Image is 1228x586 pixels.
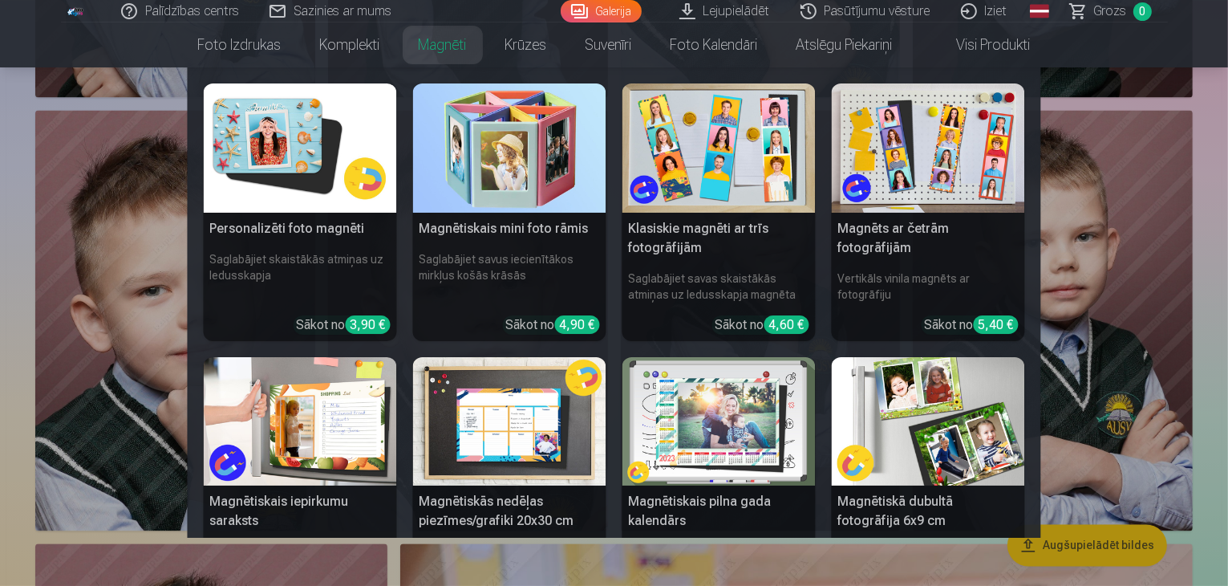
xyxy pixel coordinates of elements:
img: Magnētiskais iepirkumu saraksts [204,357,397,486]
span: Grozs [1094,2,1127,21]
h5: Personalizēti foto magnēti [204,213,397,245]
h5: Magnētiskais iepirkumu saraksts [204,486,397,537]
img: Magnētiskās nedēļas piezīmes/grafiki 20x30 cm [413,357,606,486]
div: Sākot no [925,315,1019,335]
h5: Magnēts ar četrām fotogrāfijām [832,213,1025,264]
h6: Organizējiet savu aktivitāšu grafiku [413,537,606,582]
a: Klasiskie magnēti ar trīs fotogrāfijāmKlasiskie magnēti ar trīs fotogrāfijāmSaglabājiet savas ska... [622,83,816,341]
div: 4,60 € [764,315,809,334]
a: Komplekti [301,22,399,67]
a: Foto izdrukas [179,22,301,67]
div: 5,40 € [974,315,1019,334]
a: Visi produkti [912,22,1050,67]
h5: Magnētiskais mini foto rāmis [413,213,606,245]
img: Magnētiskais mini foto rāmis [413,83,606,213]
h6: Sekojiet līdzi svarīgiem datumiem ērtā veidā [622,537,816,582]
a: Magnēts ar četrām fotogrāfijāmMagnēts ar četrām fotogrāfijāmVertikāls vinila magnēts ar fotogrāfi... [832,83,1025,341]
h6: Izbaudiet divas dārgas atmiņas uz ledusskapja [832,537,1025,582]
h6: Saglabājiet savu pārtikas preču sarakstu parocīgu un sakārtotu [204,537,397,582]
img: Personalizēti foto magnēti [204,83,397,213]
a: Personalizēti foto magnētiPersonalizēti foto magnētiSaglabājiet skaistākās atmiņas uz ledusskapja... [204,83,397,341]
h6: Saglabājiet savus iecienītākos mirkļus košās krāsās [413,245,606,309]
h5: Klasiskie magnēti ar trīs fotogrāfijām [622,213,816,264]
a: Magnētiskais mini foto rāmisMagnētiskais mini foto rāmisSaglabājiet savus iecienītākos mirkļus ko... [413,83,606,341]
a: Magnēti [399,22,486,67]
div: Sākot no [297,315,391,335]
a: Foto kalendāri [651,22,777,67]
h5: Magnētiskā dubultā fotogrāfija 6x9 cm [832,486,1025,537]
img: Klasiskie magnēti ar trīs fotogrāfijām [622,83,816,213]
a: Suvenīri [566,22,651,67]
a: Atslēgu piekariņi [777,22,912,67]
div: Sākot no [506,315,600,335]
h5: Magnētiskais pilna gada kalendārs [622,486,816,537]
div: Sākot no [715,315,809,335]
img: /fa1 [67,6,85,16]
div: 3,90 € [346,315,391,334]
img: Magnētiskais pilna gada kalendārs [622,357,816,486]
a: Krūzes [486,22,566,67]
span: 0 [1133,2,1152,21]
h6: Vertikāls vinila magnēts ar fotogrāfiju [832,264,1025,309]
h6: Saglabājiet skaistākās atmiņas uz ledusskapja [204,245,397,309]
img: Magnētiskā dubultā fotogrāfija 6x9 cm [832,357,1025,486]
h6: Saglabājiet savas skaistākās atmiņas uz ledusskapja magnēta [622,264,816,309]
img: Magnēts ar četrām fotogrāfijām [832,83,1025,213]
h5: Magnētiskās nedēļas piezīmes/grafiki 20x30 cm [413,486,606,537]
div: 4,90 € [555,315,600,334]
